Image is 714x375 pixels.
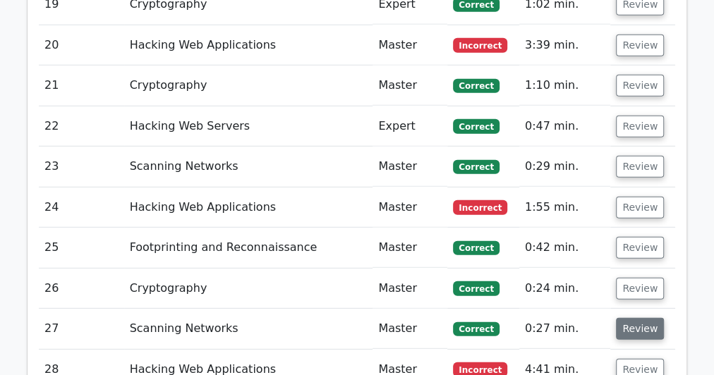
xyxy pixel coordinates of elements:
[453,241,499,255] span: Correct
[124,106,373,147] td: Hacking Web Servers
[373,187,447,228] td: Master
[373,66,447,106] td: Master
[616,318,664,340] button: Review
[616,237,664,259] button: Review
[453,79,499,93] span: Correct
[453,160,499,174] span: Correct
[519,25,610,66] td: 3:39 min.
[39,66,124,106] td: 21
[616,116,664,137] button: Review
[39,187,124,228] td: 24
[453,322,499,336] span: Correct
[519,309,610,349] td: 0:27 min.
[124,187,373,228] td: Hacking Web Applications
[519,147,610,187] td: 0:29 min.
[373,228,447,268] td: Master
[124,147,373,187] td: Scanning Networks
[124,66,373,106] td: Cryptography
[616,35,664,56] button: Review
[519,269,610,309] td: 0:24 min.
[39,269,124,309] td: 26
[519,66,610,106] td: 1:10 min.
[124,25,373,66] td: Hacking Web Applications
[373,309,447,349] td: Master
[519,228,610,268] td: 0:42 min.
[39,228,124,268] td: 25
[373,269,447,309] td: Master
[373,147,447,187] td: Master
[124,309,373,349] td: Scanning Networks
[616,156,664,178] button: Review
[519,187,610,228] td: 1:55 min.
[616,197,664,219] button: Review
[453,38,507,52] span: Incorrect
[373,106,447,147] td: Expert
[519,106,610,147] td: 0:47 min.
[124,228,373,268] td: Footprinting and Reconnaissance
[39,309,124,349] td: 27
[39,25,124,66] td: 20
[373,25,447,66] td: Master
[124,269,373,309] td: Cryptography
[453,119,499,133] span: Correct
[39,106,124,147] td: 22
[616,278,664,300] button: Review
[453,281,499,295] span: Correct
[616,75,664,97] button: Review
[39,147,124,187] td: 23
[453,200,507,214] span: Incorrect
